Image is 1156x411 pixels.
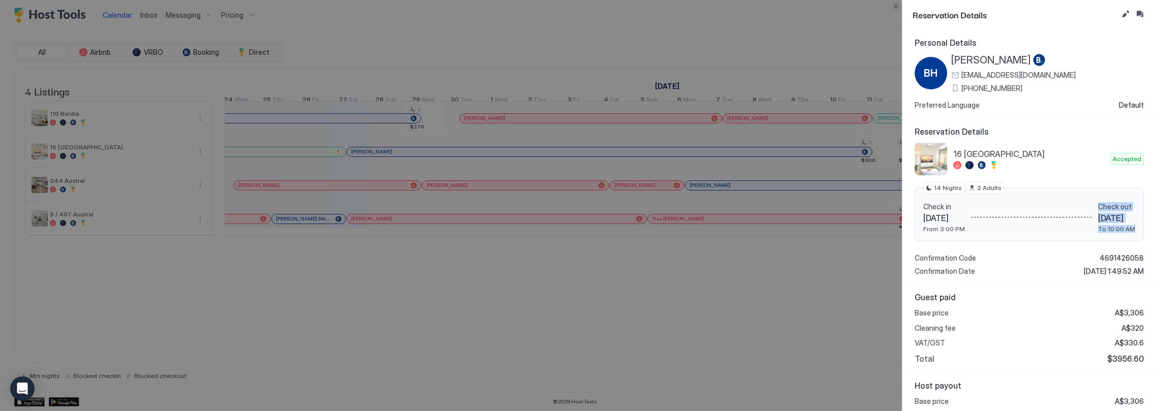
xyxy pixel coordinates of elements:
span: [PHONE_NUMBER] [961,84,1022,93]
span: Base price [915,308,949,318]
button: Edit reservation [1119,8,1132,20]
span: Accepted [1113,154,1141,164]
span: Guest paid [915,292,1144,302]
span: Check in [923,202,965,211]
div: Open Intercom Messenger [10,376,35,401]
button: Inbox [1134,8,1146,20]
span: [DATE] 1:49:52 AM [1084,267,1144,276]
div: listing image [915,143,947,175]
span: Confirmation Code [915,254,976,263]
span: [EMAIL_ADDRESS][DOMAIN_NAME] [961,71,1076,80]
span: 14 Nights [934,183,962,193]
span: 16 [GEOGRAPHIC_DATA] [953,149,1106,159]
span: Base price [915,397,949,406]
span: 2 Adults [977,183,1002,193]
span: BH [924,66,938,81]
span: To 10:00 AM [1098,225,1135,233]
span: A$3,306 [1115,308,1144,318]
span: VAT/GST [915,338,945,347]
span: A$3,306 [1115,397,1144,406]
span: Check out [1098,202,1135,211]
span: [DATE] [1098,213,1135,223]
span: Host payout [915,381,1144,391]
span: Reservation Details [913,8,1117,21]
span: A$320 [1121,324,1144,333]
span: A$330.6 [1115,338,1144,347]
span: Confirmation Date [915,267,975,276]
span: [PERSON_NAME] [951,54,1031,67]
span: From 3:00 PM [923,225,965,233]
span: Personal Details [915,38,1144,48]
span: Cleaning fee [915,324,956,333]
span: Default [1119,101,1144,110]
span: [DATE] [923,213,965,223]
span: Total [915,354,934,364]
span: Reservation Details [915,127,1144,137]
span: 4691426058 [1100,254,1144,263]
span: Preferred Language [915,101,980,110]
span: $3956.60 [1107,354,1144,364]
